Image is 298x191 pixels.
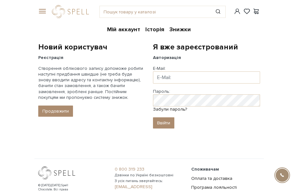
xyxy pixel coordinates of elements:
a: Програма лояльності [191,185,237,190]
label: E-Mail: [153,66,166,71]
p: Створення облікового запису допоможе робити наступні придбання швидше (не треба буде знову вводит... [38,66,145,100]
strong: Авторизація [153,55,181,60]
a: Мій аккаунт [107,26,140,34]
a: Забули пароль? [153,107,187,112]
label: Пароль: [153,89,170,94]
span: З усіх питань звертайтесь: [115,178,184,184]
h2: Я вже зареєстрований [153,42,260,52]
a: Оплата та доставка [191,176,232,181]
a: Знижки [169,26,191,34]
strong: Реєстрація [38,55,63,60]
input: Пошук товару у каталозі [100,6,211,18]
input: E-Mail: [153,71,260,84]
input: Ввійти [153,117,174,129]
a: logo [52,5,92,18]
a: 0 800 319 233 [115,166,184,172]
h2: Новий користувач [38,42,145,52]
a: Історія [145,26,164,34]
a: Продовжити [38,106,73,117]
span: Дзвінки по Україні безкоштовні [115,173,184,178]
button: Пошук товару у каталозі [211,6,226,18]
span: Споживачам [191,166,219,172]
